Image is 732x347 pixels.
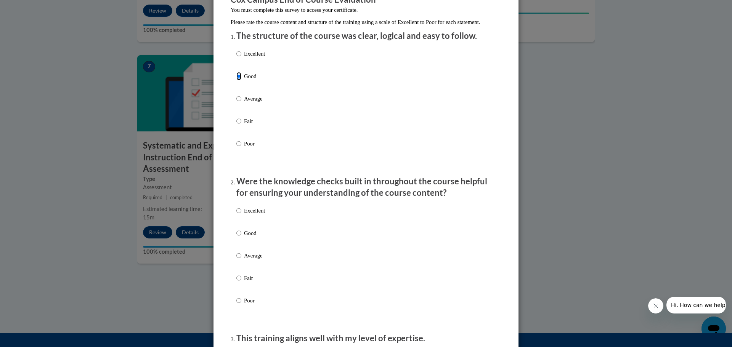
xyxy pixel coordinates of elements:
p: Fair [244,274,265,282]
p: The structure of the course was clear, logical and easy to follow. [236,30,496,42]
p: Good [244,229,265,237]
input: Excellent [236,50,241,58]
iframe: Message from company [666,297,726,313]
input: Fair [236,274,241,282]
p: Poor [244,296,265,305]
p: Average [244,94,265,103]
input: Good [236,72,241,80]
p: You must complete this survey to access your certificate. [231,6,501,14]
input: Poor [236,139,241,148]
input: Excellent [236,206,241,215]
p: Please rate the course content and structure of the training using a scale of Excellent to Poor f... [231,18,501,26]
p: Were the knowledge checks built in throughout the course helpful for ensuring your understanding ... [236,176,496,199]
p: Fair [244,117,265,125]
span: Hi. How can we help? [5,5,62,11]
p: Poor [244,139,265,148]
p: Good [244,72,265,80]
input: Fair [236,117,241,125]
input: Poor [236,296,241,305]
p: This training aligns well with my level of expertise. [236,333,496,344]
p: Excellent [244,50,265,58]
iframe: Close message [648,298,663,313]
p: Excellent [244,206,265,215]
input: Average [236,94,241,103]
input: Average [236,251,241,260]
input: Good [236,229,241,237]
p: Average [244,251,265,260]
